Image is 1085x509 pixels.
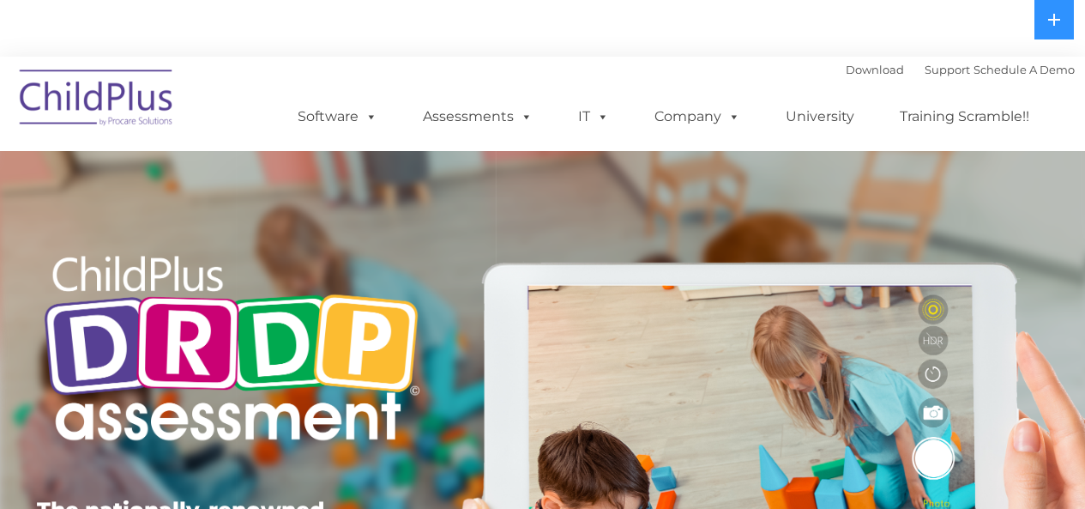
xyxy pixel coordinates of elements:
[925,63,970,76] a: Support
[37,233,426,470] img: Copyright - DRDP Logo Light
[561,100,626,134] a: IT
[846,63,904,76] a: Download
[280,100,395,134] a: Software
[973,63,1075,76] a: Schedule A Demo
[637,100,757,134] a: Company
[883,100,1046,134] a: Training Scramble!!
[11,58,183,143] img: ChildPlus by Procare Solutions
[406,100,550,134] a: Assessments
[769,100,871,134] a: University
[846,63,1075,76] font: |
